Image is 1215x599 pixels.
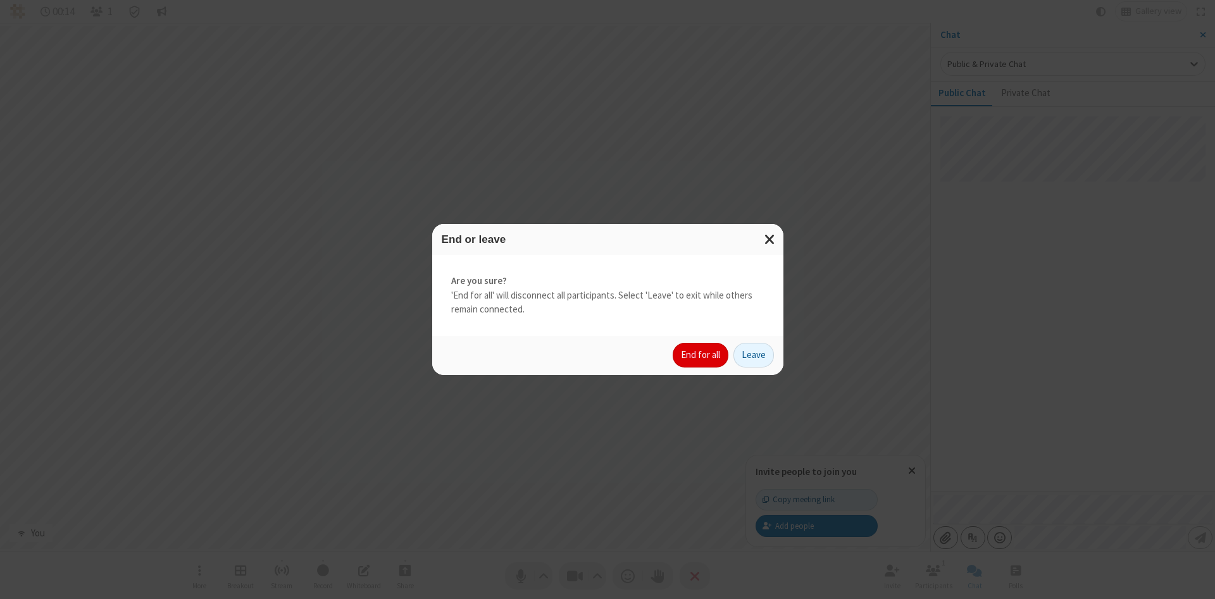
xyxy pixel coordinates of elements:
[442,233,774,245] h3: End or leave
[757,224,783,255] button: Close modal
[451,274,764,288] strong: Are you sure?
[733,343,774,368] button: Leave
[673,343,728,368] button: End for all
[432,255,783,336] div: 'End for all' will disconnect all participants. Select 'Leave' to exit while others remain connec...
